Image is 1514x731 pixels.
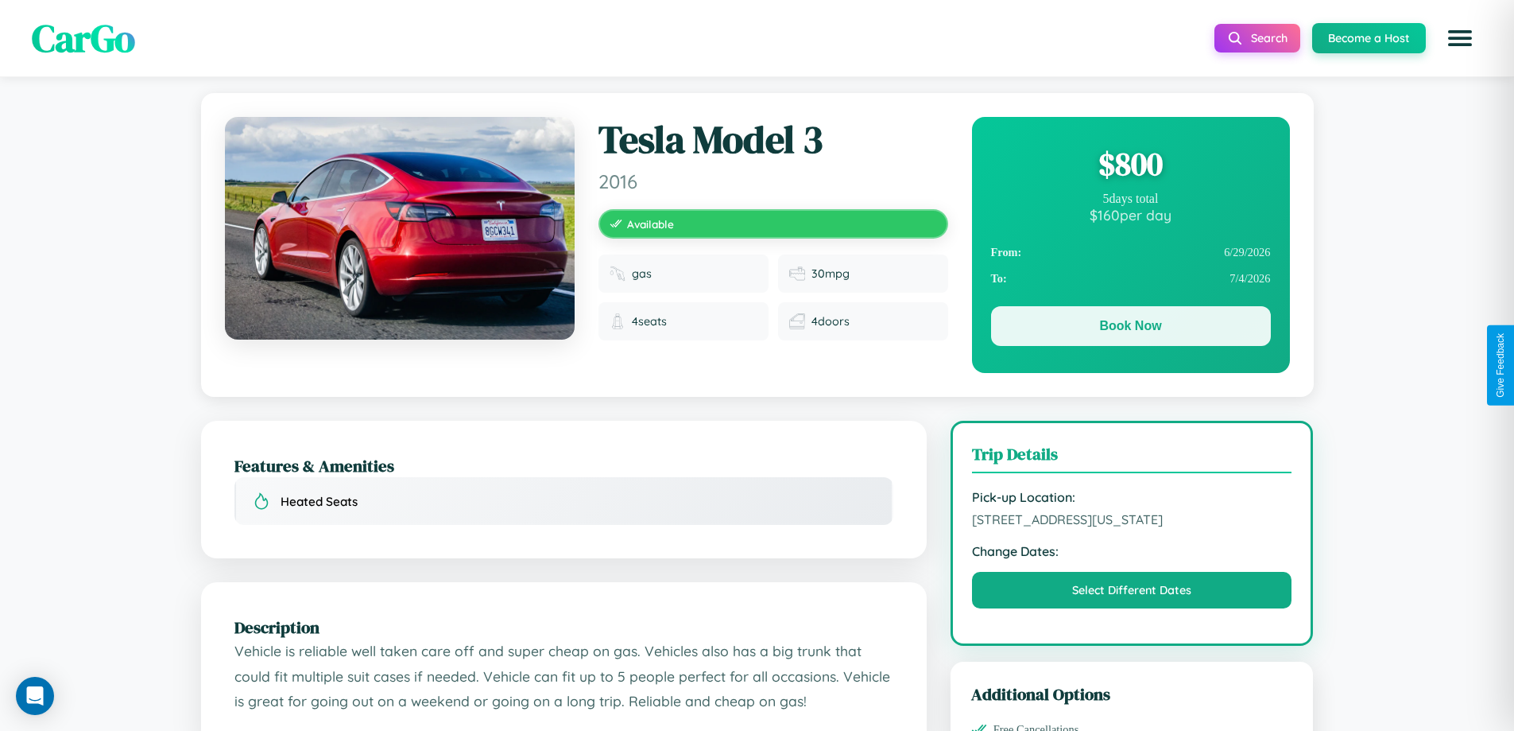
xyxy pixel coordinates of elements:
[281,494,358,509] span: Heated Seats
[632,314,667,329] span: 4 seats
[16,677,54,715] div: Open Intercom Messenger
[991,142,1271,185] div: $ 800
[991,239,1271,266] div: 6 / 29 / 2026
[1251,31,1287,45] span: Search
[991,272,1007,286] strong: To:
[234,616,893,639] h2: Description
[991,246,1022,259] strong: From:
[789,313,805,329] img: Doors
[972,442,1292,473] h3: Trip Details
[1214,24,1300,52] button: Search
[972,489,1292,505] strong: Pick-up Location:
[1438,16,1482,60] button: Open menu
[234,454,893,477] h2: Features & Amenities
[972,511,1292,527] span: [STREET_ADDRESS][US_STATE]
[991,206,1271,224] div: $ 160 per day
[991,306,1271,346] button: Book Now
[225,117,575,340] img: Tesla Model 3 2016
[598,117,948,163] h1: Tesla Model 3
[1312,23,1426,53] button: Become a Host
[789,266,805,282] img: Fuel efficiency
[811,266,850,281] span: 30 mpg
[972,572,1292,609] button: Select Different Dates
[972,543,1292,559] strong: Change Dates:
[971,682,1293,706] h3: Additional Options
[234,639,893,714] p: Vehicle is reliable well taken care off and super cheap on gas. Vehicles also has a big trunk tha...
[811,314,850,329] span: 4 doors
[610,313,625,329] img: Seats
[991,266,1271,292] div: 7 / 4 / 2026
[610,266,625,282] img: Fuel type
[632,266,652,281] span: gas
[32,12,135,64] span: CarGo
[991,192,1271,206] div: 5 days total
[1495,333,1506,398] div: Give Feedback
[598,169,948,193] span: 2016
[627,217,674,231] span: Available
